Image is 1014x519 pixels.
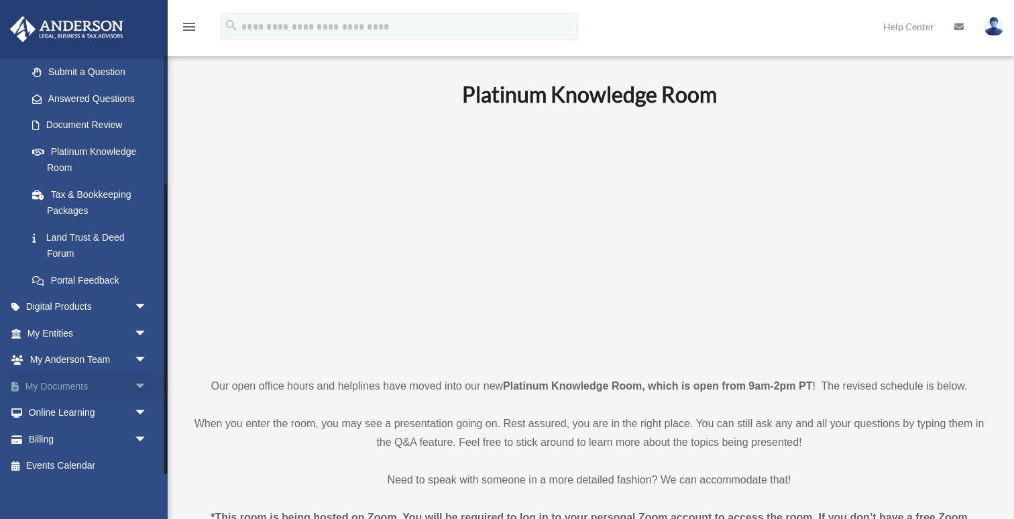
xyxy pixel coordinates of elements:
[462,81,717,107] b: Platinum Knowledge Room
[134,320,161,347] span: arrow_drop_down
[19,224,168,267] a: Land Trust & Deed Forum
[19,138,161,181] a: Platinum Knowledge Room
[19,59,168,86] a: Submit a Question
[191,471,987,489] p: Need to speak with someone in a more detailed fashion? We can accommodate that!
[19,112,168,139] a: Document Review
[984,17,1004,36] img: User Pic
[19,181,168,224] a: Tax & Bookkeeping Packages
[181,23,197,35] a: menu
[19,267,168,294] a: Portal Feedback
[9,373,168,400] a: My Documentsarrow_drop_down
[191,414,987,452] p: When you enter the room, you may see a presentation going on. Rest assured, you are in the right ...
[9,400,168,426] a: Online Learningarrow_drop_down
[9,320,168,347] a: My Entitiesarrow_drop_down
[191,377,987,396] p: Our open office hours and helplines have moved into our new ! The revised schedule is below.
[9,453,168,479] a: Events Calendar
[224,18,239,33] i: search
[134,426,161,453] span: arrow_drop_down
[134,400,161,427] span: arrow_drop_down
[19,85,168,112] a: Answered Questions
[134,347,161,374] span: arrow_drop_down
[9,347,168,373] a: My Anderson Teamarrow_drop_down
[181,19,197,35] i: menu
[503,380,812,392] strong: Platinum Knowledge Room, which is open from 9am-2pm PT
[134,373,161,400] span: arrow_drop_down
[6,16,127,42] img: Anderson Advisors Platinum Portal
[134,294,161,321] span: arrow_drop_down
[9,426,168,453] a: Billingarrow_drop_down
[388,125,791,352] iframe: 231110_Toby_KnowledgeRoom
[9,294,168,321] a: Digital Productsarrow_drop_down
